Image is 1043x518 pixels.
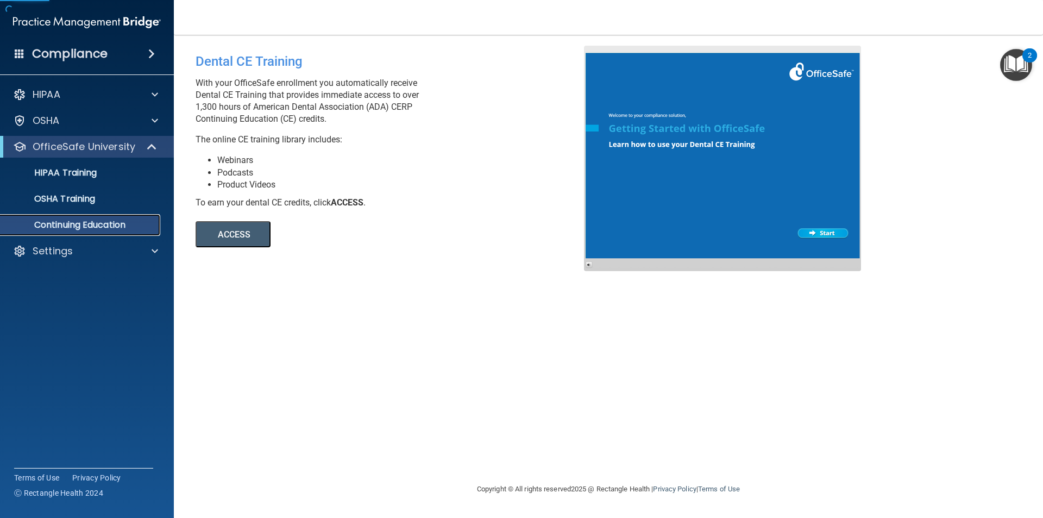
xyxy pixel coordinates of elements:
p: OSHA Training [7,194,95,204]
p: OSHA [33,114,60,127]
a: HIPAA [13,88,158,101]
p: Continuing Education [7,220,155,230]
a: Privacy Policy [653,485,696,493]
img: PMB logo [13,11,161,33]
div: Dental CE Training [196,46,592,77]
a: Settings [13,245,158,258]
div: To earn your dental CE credits, click . [196,197,592,209]
p: With your OfficeSafe enrollment you automatically receive Dental CE Training that provides immedi... [196,77,592,125]
a: Terms of Use [698,485,740,493]
h4: Compliance [32,46,108,61]
a: Privacy Policy [72,472,121,483]
p: HIPAA Training [7,167,97,178]
li: Podcasts [217,167,592,179]
a: Terms of Use [14,472,59,483]
a: OSHA [13,114,158,127]
p: The online CE training library includes: [196,134,592,146]
button: ACCESS [196,221,271,247]
a: ACCESS [196,231,493,239]
a: OfficeSafe University [13,140,158,153]
li: Product Videos [217,179,592,191]
div: Copyright © All rights reserved 2025 @ Rectangle Health | | [410,472,807,507]
p: Settings [33,245,73,258]
p: HIPAA [33,88,60,101]
li: Webinars [217,154,592,166]
p: OfficeSafe University [33,140,135,153]
div: 2 [1028,55,1032,70]
b: ACCESS [331,197,363,208]
span: Ⓒ Rectangle Health 2024 [14,488,103,498]
button: Open Resource Center, 2 new notifications [1000,49,1032,81]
